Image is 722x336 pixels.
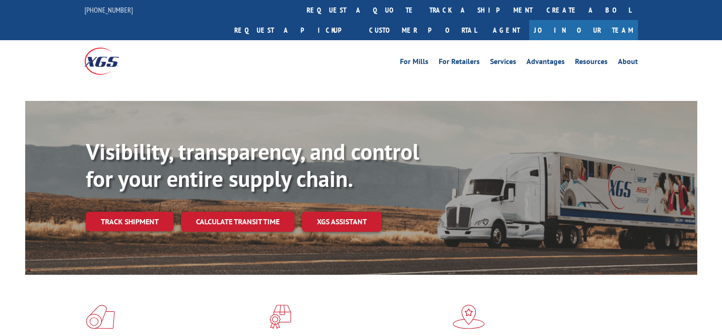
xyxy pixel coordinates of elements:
[302,212,382,232] a: XGS ASSISTANT
[86,212,174,231] a: Track shipment
[227,20,362,40] a: Request a pickup
[400,58,428,68] a: For Mills
[84,5,133,14] a: [PHONE_NUMBER]
[362,20,484,40] a: Customer Portal
[181,212,294,232] a: Calculate transit time
[618,58,638,68] a: About
[439,58,480,68] a: For Retailers
[86,305,115,329] img: xgs-icon-total-supply-chain-intelligence-red
[269,305,291,329] img: xgs-icon-focused-on-flooring-red
[86,137,419,193] b: Visibility, transparency, and control for your entire supply chain.
[575,58,608,68] a: Resources
[453,305,485,329] img: xgs-icon-flagship-distribution-model-red
[490,58,516,68] a: Services
[484,20,529,40] a: Agent
[529,20,638,40] a: Join Our Team
[526,58,565,68] a: Advantages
